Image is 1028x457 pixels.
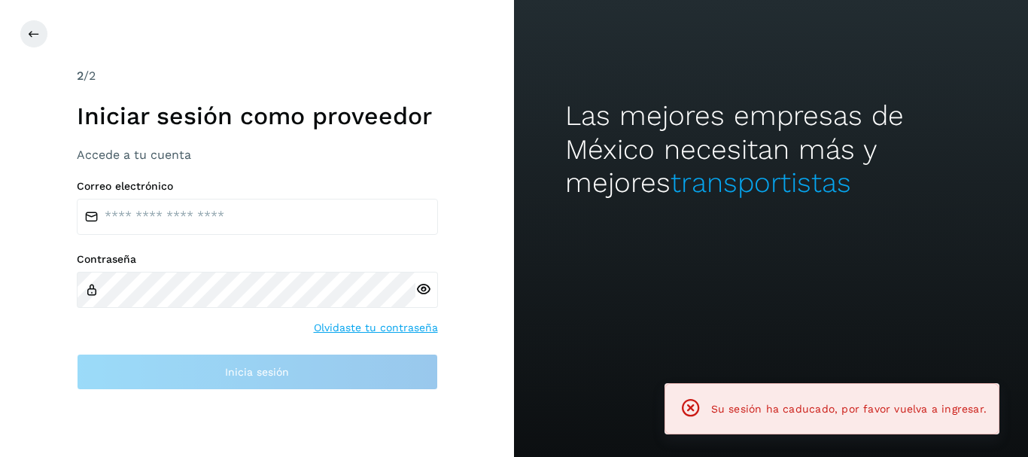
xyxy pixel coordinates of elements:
span: Su sesión ha caducado, por favor vuelva a ingresar. [711,403,987,415]
h1: Iniciar sesión como proveedor [77,102,438,130]
span: Inicia sesión [225,367,289,377]
label: Correo electrónico [77,180,438,193]
div: /2 [77,67,438,85]
span: transportistas [671,166,851,199]
a: Olvidaste tu contraseña [314,320,438,336]
label: Contraseña [77,253,438,266]
h2: Las mejores empresas de México necesitan más y mejores [565,99,976,200]
button: Inicia sesión [77,354,438,390]
h3: Accede a tu cuenta [77,148,438,162]
span: 2 [77,69,84,83]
